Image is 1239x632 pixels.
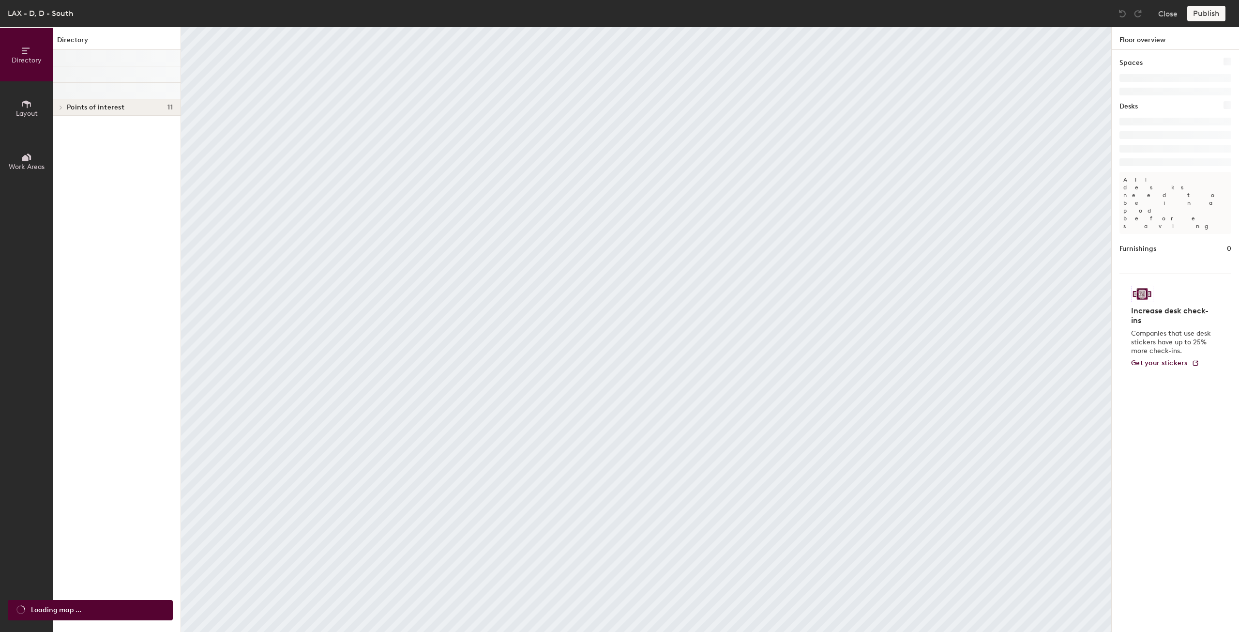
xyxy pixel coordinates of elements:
[9,163,45,171] span: Work Areas
[53,35,181,50] h1: Directory
[167,104,173,111] span: 11
[1119,244,1156,254] h1: Furnishings
[31,605,81,616] span: Loading map ...
[1131,329,1214,355] p: Companies that use desk stickers have up to 25% more check-ins.
[1131,286,1153,302] img: Sticker logo
[181,27,1111,632] canvas: Map
[1133,9,1143,18] img: Redo
[8,7,74,19] div: LAX - D, D - South
[1112,27,1239,50] h1: Floor overview
[1131,306,1214,325] h4: Increase desk check-ins
[12,56,42,64] span: Directory
[1119,172,1231,234] p: All desks need to be in a pod before saving
[1119,101,1138,112] h1: Desks
[1118,9,1127,18] img: Undo
[67,104,124,111] span: Points of interest
[1227,244,1231,254] h1: 0
[1131,359,1188,367] span: Get your stickers
[16,109,38,118] span: Layout
[1158,6,1178,21] button: Close
[1119,58,1143,68] h1: Spaces
[1131,359,1199,368] a: Get your stickers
